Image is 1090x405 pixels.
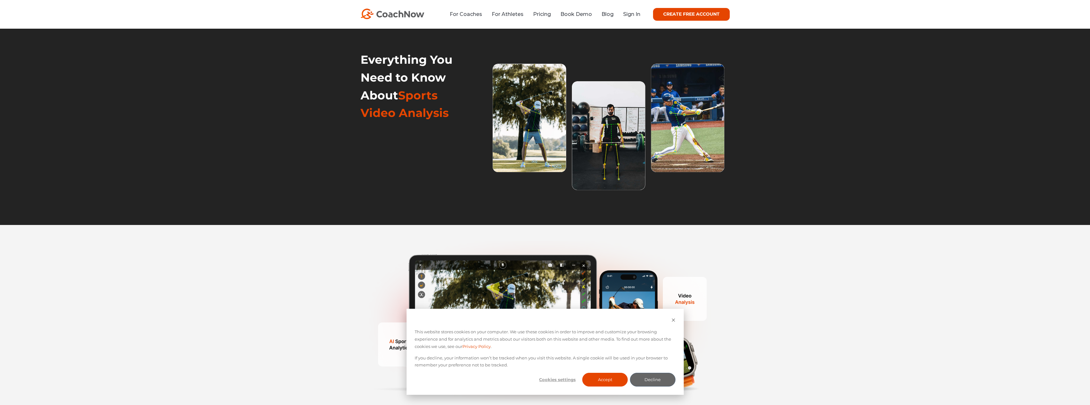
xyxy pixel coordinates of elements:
[601,11,614,17] a: Blog
[415,354,675,369] p: If you decline, your information won’t be tracked when you visit this website. A single cookie wi...
[492,11,524,17] a: For Athletes
[671,317,675,324] button: Dismiss cookie banner
[488,51,729,203] img: Images showing various athletes in action using coachnow's annotation and video analysis tools
[406,309,684,395] div: Cookie banner
[560,11,592,17] a: Book Demo
[361,51,475,122] h1: Everything You Need to Know About
[535,373,580,387] button: Cookies settings
[361,88,449,120] span: Sports Video Analysis
[361,9,424,19] img: CoachNow Logo
[450,11,482,17] a: For Coaches
[462,343,491,350] a: Privacy Policy
[623,11,640,17] a: Sign In
[630,373,675,387] button: Decline
[533,11,551,17] a: Pricing
[354,241,736,400] img: ipad, iphone, and apple watch showing golfers using coachnow's video analysis tools
[653,8,730,21] a: CREATE FREE ACCOUNT
[582,373,628,387] button: Accept
[415,328,675,350] p: This website stores cookies on your computer. We use these cookies in order to improve and custom...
